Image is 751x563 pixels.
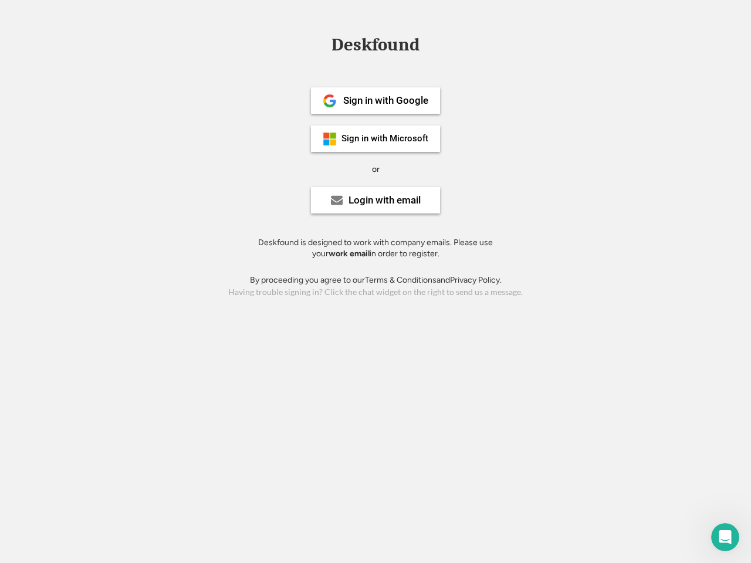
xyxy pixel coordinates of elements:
a: Terms & Conditions [365,275,437,285]
strong: work email [329,249,370,259]
img: 1024px-Google__G__Logo.svg.png [323,94,337,108]
div: or [372,164,380,175]
img: ms-symbollockup_mssymbol_19.png [323,132,337,146]
div: Deskfound is designed to work with company emails. Please use your in order to register. [243,237,508,260]
iframe: Intercom live chat [711,523,739,551]
div: Login with email [349,195,421,205]
div: By proceeding you agree to our and [250,274,502,286]
div: Sign in with Google [343,96,428,106]
div: Deskfound [326,36,425,54]
a: Privacy Policy. [450,275,502,285]
div: Sign in with Microsoft [341,134,428,143]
